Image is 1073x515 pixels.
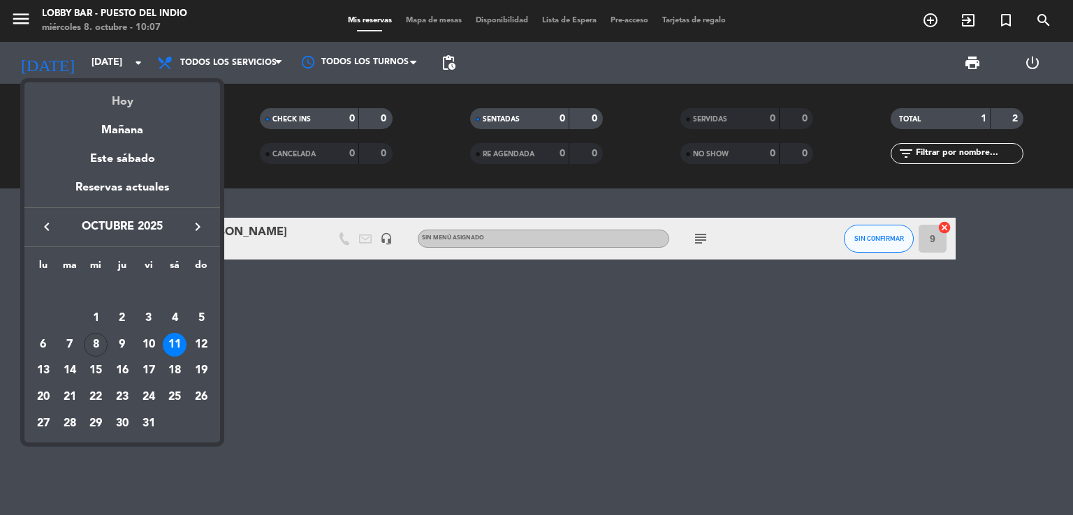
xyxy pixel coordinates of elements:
[109,357,136,384] td: 16 de octubre de 2025
[34,218,59,236] button: keyboard_arrow_left
[24,111,220,140] div: Mañana
[162,257,189,279] th: sábado
[57,257,83,279] th: martes
[110,412,134,435] div: 30
[136,410,162,437] td: 31 de octubre de 2025
[30,357,57,384] td: 13 de octubre de 2025
[84,306,108,330] div: 1
[31,333,55,357] div: 6
[58,385,82,409] div: 21
[110,359,134,382] div: 16
[30,410,57,437] td: 27 de octubre de 2025
[162,384,189,410] td: 25 de octubre de 2025
[109,410,136,437] td: 30 de octubre de 2025
[137,306,161,330] div: 3
[188,305,214,331] td: 5 de octubre de 2025
[189,306,213,330] div: 5
[58,359,82,382] div: 14
[58,333,82,357] div: 7
[163,359,187,382] div: 18
[162,331,189,358] td: 11 de octubre de 2025
[24,82,220,111] div: Hoy
[162,305,189,331] td: 4 de octubre de 2025
[31,359,55,382] div: 13
[31,385,55,409] div: 20
[188,384,214,410] td: 26 de octubre de 2025
[188,331,214,358] td: 12 de octubre de 2025
[189,333,213,357] div: 12
[136,257,162,279] th: viernes
[162,357,189,384] td: 18 de octubre de 2025
[110,306,134,330] div: 2
[109,384,136,410] td: 23 de octubre de 2025
[136,384,162,410] td: 24 de octubre de 2025
[137,333,161,357] div: 10
[30,384,57,410] td: 20 de octubre de 2025
[188,257,214,279] th: domingo
[137,412,161,435] div: 31
[84,385,108,409] div: 22
[189,218,206,235] i: keyboard_arrow_right
[59,218,185,236] span: octubre 2025
[163,385,187,409] div: 25
[110,333,134,357] div: 9
[109,305,136,331] td: 2 de octubre de 2025
[84,333,108,357] div: 8
[57,357,83,384] td: 14 de octubre de 2025
[109,331,136,358] td: 9 de octubre de 2025
[38,218,55,235] i: keyboard_arrow_left
[109,257,136,279] th: jueves
[137,359,161,382] div: 17
[136,331,162,358] td: 10 de octubre de 2025
[189,385,213,409] div: 26
[57,410,83,437] td: 28 de octubre de 2025
[82,305,109,331] td: 1 de octubre de 2025
[185,218,210,236] button: keyboard_arrow_right
[189,359,213,382] div: 19
[137,385,161,409] div: 24
[82,410,109,437] td: 29 de octubre de 2025
[82,384,109,410] td: 22 de octubre de 2025
[57,384,83,410] td: 21 de octubre de 2025
[31,412,55,435] div: 27
[136,305,162,331] td: 3 de octubre de 2025
[57,331,83,358] td: 7 de octubre de 2025
[30,331,57,358] td: 6 de octubre de 2025
[163,306,187,330] div: 4
[110,385,134,409] div: 23
[24,140,220,179] div: Este sábado
[84,412,108,435] div: 29
[188,357,214,384] td: 19 de octubre de 2025
[82,331,109,358] td: 8 de octubre de 2025
[84,359,108,382] div: 15
[58,412,82,435] div: 28
[82,257,109,279] th: miércoles
[30,257,57,279] th: lunes
[24,179,220,207] div: Reservas actuales
[136,357,162,384] td: 17 de octubre de 2025
[82,357,109,384] td: 15 de octubre de 2025
[163,333,187,357] div: 11
[30,278,214,305] td: OCT.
